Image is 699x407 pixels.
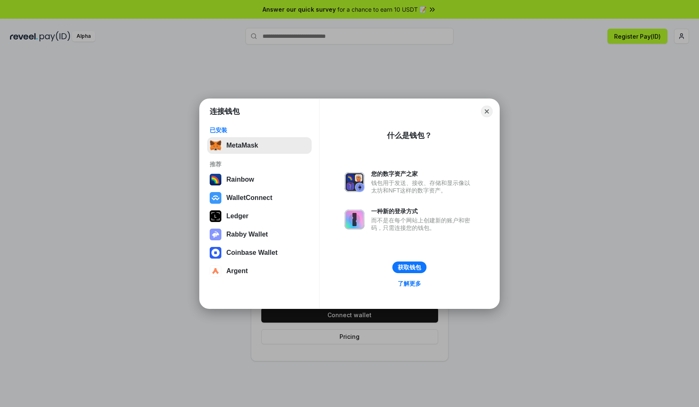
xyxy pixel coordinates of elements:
[207,171,312,188] button: Rainbow
[387,131,432,141] div: 什么是钱包？
[207,190,312,206] button: WalletConnect
[210,140,221,151] img: svg+xml,%3Csvg%20fill%3D%22none%22%20height%3D%2233%22%20viewBox%3D%220%200%2035%2033%22%20width%...
[210,126,309,134] div: 已安装
[226,231,268,238] div: Rabby Wallet
[210,229,221,240] img: svg+xml,%3Csvg%20xmlns%3D%22http%3A%2F%2Fwww.w3.org%2F2000%2Fsvg%22%20fill%3D%22none%22%20viewBox...
[371,207,474,215] div: 一种新的登录方式
[207,137,312,154] button: MetaMask
[392,261,426,273] button: 获取钱包
[210,160,309,168] div: 推荐
[345,172,364,192] img: svg+xml,%3Csvg%20xmlns%3D%22http%3A%2F%2Fwww.w3.org%2F2000%2Fsvg%22%20fill%3D%22none%22%20viewBox...
[481,106,493,117] button: Close
[210,210,221,222] img: svg+xml,%3Csvg%20xmlns%3D%22http%3A%2F%2Fwww.w3.org%2F2000%2Fsvg%22%20width%3D%2228%22%20height%3...
[207,226,312,243] button: Rabby Wallet
[226,194,273,202] div: WalletConnect
[210,265,221,277] img: svg+xml,%3Csvg%20width%3D%2228%22%20height%3D%2228%22%20viewBox%3D%220%200%2028%2028%22%20fill%3D...
[398,264,421,271] div: 获取钱包
[226,267,248,275] div: Argent
[393,278,426,289] a: 了解更多
[371,217,474,232] div: 而不是在每个网站上创建新的账户和密码，只需连接您的钱包。
[210,106,240,116] h1: 连接钱包
[226,249,278,257] div: Coinbase Wallet
[210,192,221,204] img: svg+xml,%3Csvg%20width%3D%2228%22%20height%3D%2228%22%20viewBox%3D%220%200%2028%2028%22%20fill%3D...
[210,174,221,185] img: svg+xml,%3Csvg%20width%3D%22120%22%20height%3D%22120%22%20viewBox%3D%220%200%20120%20120%22%20fil...
[226,176,254,183] div: Rainbow
[210,247,221,259] img: svg+xml,%3Csvg%20width%3D%2228%22%20height%3D%2228%22%20viewBox%3D%220%200%2028%2028%22%20fill%3D...
[207,208,312,224] button: Ledger
[345,210,364,229] img: svg+xml,%3Csvg%20xmlns%3D%22http%3A%2F%2Fwww.w3.org%2F2000%2Fsvg%22%20fill%3D%22none%22%20viewBox...
[371,179,474,194] div: 钱包用于发送、接收、存储和显示像以太坊和NFT这样的数字资产。
[207,244,312,261] button: Coinbase Wallet
[398,280,421,287] div: 了解更多
[371,170,474,178] div: 您的数字资产之家
[226,212,248,220] div: Ledger
[207,263,312,279] button: Argent
[226,142,258,149] div: MetaMask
